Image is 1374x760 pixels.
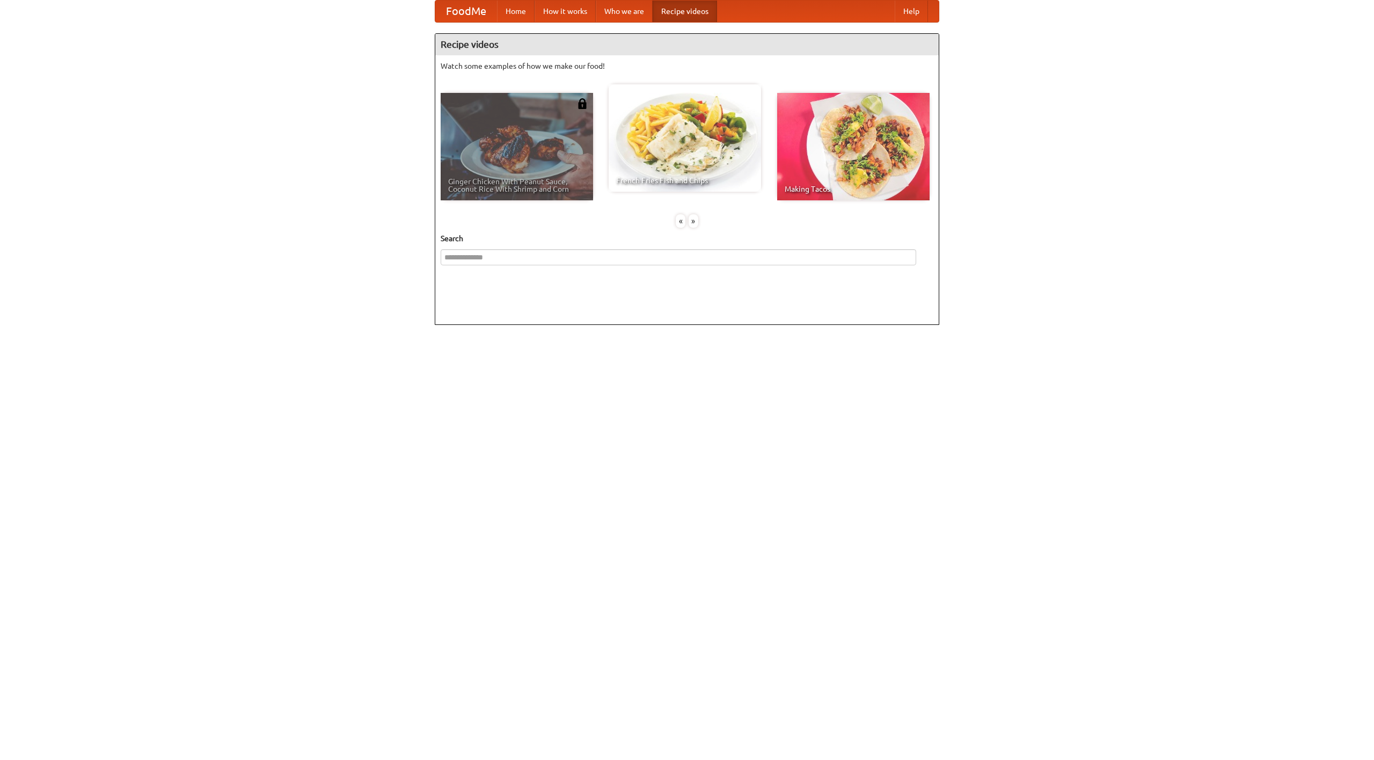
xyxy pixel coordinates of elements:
h4: Recipe videos [435,34,939,55]
a: How it works [535,1,596,22]
a: Home [497,1,535,22]
a: FoodMe [435,1,497,22]
a: Recipe videos [653,1,717,22]
h5: Search [441,233,933,244]
img: 483408.png [577,98,588,109]
a: Making Tacos [777,93,930,200]
div: « [676,214,685,228]
a: Who we are [596,1,653,22]
p: Watch some examples of how we make our food! [441,61,933,71]
div: » [689,214,698,228]
a: Help [895,1,928,22]
span: French Fries Fish and Chips [616,177,754,184]
span: Making Tacos [785,185,922,193]
a: French Fries Fish and Chips [609,84,761,192]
